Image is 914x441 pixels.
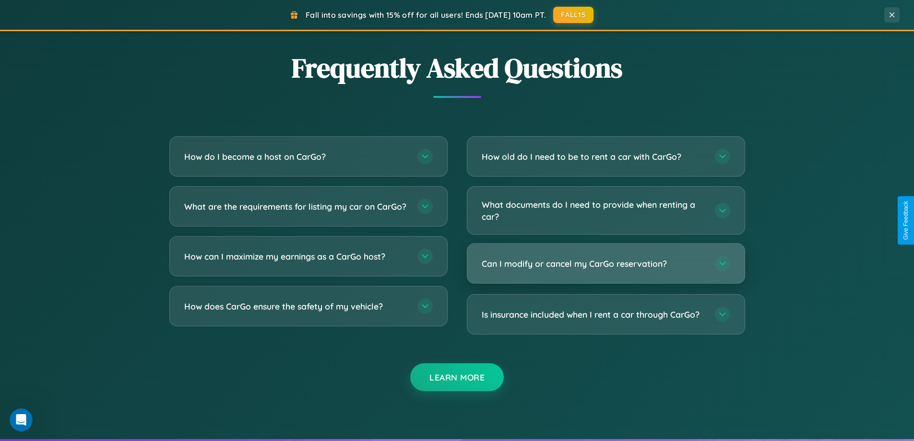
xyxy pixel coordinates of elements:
[184,300,408,312] h3: How does CarGo ensure the safety of my vehicle?
[184,250,408,262] h3: How can I maximize my earnings as a CarGo host?
[169,49,745,86] h2: Frequently Asked Questions
[184,151,408,163] h3: How do I become a host on CarGo?
[482,309,705,321] h3: Is insurance included when I rent a car through CarGo?
[902,201,909,240] div: Give Feedback
[410,363,504,391] button: Learn More
[10,408,33,431] iframe: Intercom live chat
[553,7,594,23] button: FALL15
[184,201,408,213] h3: What are the requirements for listing my car on CarGo?
[482,151,705,163] h3: How old do I need to be to rent a car with CarGo?
[306,10,546,20] span: Fall into savings with 15% off for all users! Ends [DATE] 10am PT.
[482,199,705,222] h3: What documents do I need to provide when renting a car?
[482,258,705,270] h3: Can I modify or cancel my CarGo reservation?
